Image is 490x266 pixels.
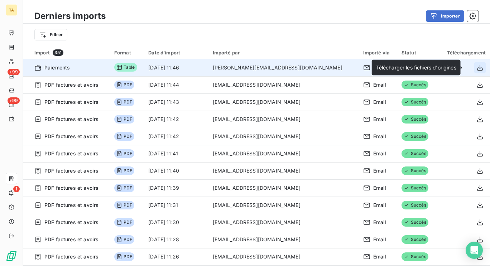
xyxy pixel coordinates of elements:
span: PDF [114,184,134,192]
td: [EMAIL_ADDRESS][DOMAIN_NAME] [208,197,359,214]
span: Email [373,133,386,140]
td: [DATE] 11:42 [144,111,208,128]
a: +99 [6,99,17,110]
span: Succès [402,149,428,158]
span: Télécharger les fichiers d'origines [376,64,456,71]
td: [DATE] 11:42 [144,128,208,145]
span: +99 [8,69,20,75]
td: [DATE] 11:26 [144,248,208,265]
td: [EMAIL_ADDRESS][DOMAIN_NAME] [208,248,359,265]
span: Table [114,63,137,72]
button: Filtrer [34,29,67,40]
span: PDF factures et avoirs [44,167,99,174]
span: Email [373,81,386,88]
td: [DATE] 11:46 [144,59,208,76]
span: PDF factures et avoirs [44,219,99,226]
span: PDF [114,252,134,261]
td: [EMAIL_ADDRESS][DOMAIN_NAME] [208,231,359,248]
span: PDF [114,201,134,209]
span: PDF [114,149,134,158]
td: [DATE] 11:44 [144,76,208,93]
span: PDF [114,81,134,89]
span: Succès [402,184,428,192]
span: 1 [13,186,20,192]
span: Email [373,253,386,260]
td: [DATE] 11:28 [144,231,208,248]
td: [DATE] 11:30 [144,214,208,231]
span: Succès [402,252,428,261]
td: [DATE] 11:31 [144,197,208,214]
span: +99 [8,97,20,104]
span: Succès [402,115,428,124]
td: [DATE] 11:39 [144,179,208,197]
td: [EMAIL_ADDRESS][DOMAIN_NAME] [208,214,359,231]
span: Email [373,219,386,226]
button: Importer [426,10,464,22]
span: PDF factures et avoirs [44,133,99,140]
span: PDF factures et avoirs [44,98,99,106]
div: Open Intercom Messenger [466,242,483,259]
span: PDF factures et avoirs [44,253,99,260]
span: Email [373,236,386,243]
td: [EMAIL_ADDRESS][DOMAIN_NAME] [208,93,359,111]
span: Succès [402,201,428,209]
span: 351 [53,49,63,56]
span: PDF factures et avoirs [44,184,99,192]
span: Succès [402,132,428,141]
h3: Derniers imports [34,10,106,23]
span: Email [373,167,386,174]
td: [EMAIL_ADDRESS][DOMAIN_NAME] [208,76,359,93]
span: PDF factures et avoirs [44,150,99,157]
td: [PERSON_NAME][EMAIL_ADDRESS][DOMAIN_NAME] [208,59,359,76]
span: PDF [114,98,134,106]
span: Succès [402,81,428,89]
span: Email [373,116,386,123]
span: PDF [114,218,134,227]
div: Importé par [213,50,355,55]
span: Email [373,202,386,209]
div: Statut [402,50,434,55]
div: Importé via [363,50,393,55]
td: [EMAIL_ADDRESS][DOMAIN_NAME] [208,111,359,128]
span: PDF [114,235,134,244]
td: [EMAIL_ADDRESS][DOMAIN_NAME] [208,128,359,145]
div: Date d’import [148,50,204,55]
span: PDF [114,166,134,175]
div: Format [114,50,140,55]
td: [EMAIL_ADDRESS][DOMAIN_NAME] [208,145,359,162]
span: PDF factures et avoirs [44,236,99,243]
td: [DATE] 11:43 [144,93,208,111]
span: Email [373,98,386,106]
span: Succès [402,98,428,106]
div: Import [34,49,106,56]
div: Téléchargement [443,50,486,55]
span: Email [373,150,386,157]
span: Succès [402,166,428,175]
span: PDF [114,132,134,141]
td: [DATE] 11:41 [144,145,208,162]
span: PDF factures et avoirs [44,202,99,209]
span: Paiements [44,64,70,71]
span: Succès [402,235,428,244]
td: [EMAIL_ADDRESS][DOMAIN_NAME] [208,179,359,197]
img: Logo LeanPay [6,250,17,262]
td: [EMAIL_ADDRESS][DOMAIN_NAME] [208,162,359,179]
td: [DATE] 11:40 [144,162,208,179]
span: PDF factures et avoirs [44,116,99,123]
span: Email [373,184,386,192]
div: TA [6,4,17,16]
a: +99 [6,70,17,82]
span: PDF [114,115,134,124]
span: Succès [402,218,428,227]
span: PDF factures et avoirs [44,81,99,88]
